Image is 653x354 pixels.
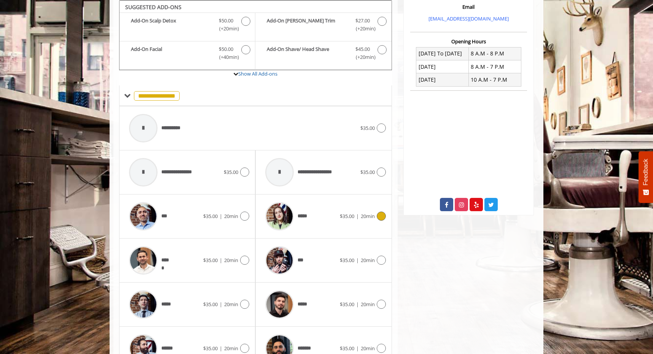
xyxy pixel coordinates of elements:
[267,45,347,61] b: Add-On Shave/ Head Shave
[224,301,238,308] span: 20min
[468,73,521,86] td: 10 A.M - 7 P.M
[224,257,238,264] span: 20min
[123,45,251,63] label: Add-On Facial
[259,45,387,63] label: Add-On Shave/ Head Shave
[468,60,521,73] td: 8 A.M - 7 P.M
[219,17,233,25] span: $50.00
[355,45,370,53] span: $45.00
[642,159,649,185] span: Feedback
[361,345,375,352] span: 20min
[410,39,527,44] h3: Opening Hours
[203,301,218,308] span: $35.00
[468,47,521,60] td: 8 A.M - 8 P.M
[224,213,238,220] span: 20min
[267,17,347,33] b: Add-On [PERSON_NAME] Trim
[416,73,469,86] td: [DATE]
[360,169,375,175] span: $35.00
[215,53,237,61] span: (+40min )
[203,213,218,220] span: $35.00
[220,213,222,220] span: |
[125,3,182,11] b: SUGGESTED ADD-ONS
[356,257,359,264] span: |
[220,257,222,264] span: |
[220,345,222,352] span: |
[356,301,359,308] span: |
[340,257,354,264] span: $35.00
[356,345,359,352] span: |
[361,257,375,264] span: 20min
[360,125,375,131] span: $35.00
[340,213,354,220] span: $35.00
[215,25,237,33] span: (+20min )
[361,301,375,308] span: 20min
[340,301,354,308] span: $35.00
[639,151,653,203] button: Feedback - Show survey
[355,17,370,25] span: $27.00
[416,60,469,73] td: [DATE]
[416,47,469,60] td: [DATE] To [DATE]
[203,257,218,264] span: $35.00
[351,53,374,61] span: (+20min )
[412,4,525,9] h3: Email
[259,17,387,35] label: Add-On Beard Trim
[224,345,238,352] span: 20min
[238,70,277,77] a: Show All Add-ons
[361,213,375,220] span: 20min
[131,45,211,61] b: Add-On Facial
[131,17,211,33] b: Add-On Scalp Detox
[224,169,238,175] span: $35.00
[340,345,354,352] span: $35.00
[351,25,374,33] span: (+20min )
[220,301,222,308] span: |
[428,15,509,22] a: [EMAIL_ADDRESS][DOMAIN_NAME]
[356,213,359,220] span: |
[203,345,218,352] span: $35.00
[123,17,251,35] label: Add-On Scalp Detox
[219,45,233,53] span: $50.00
